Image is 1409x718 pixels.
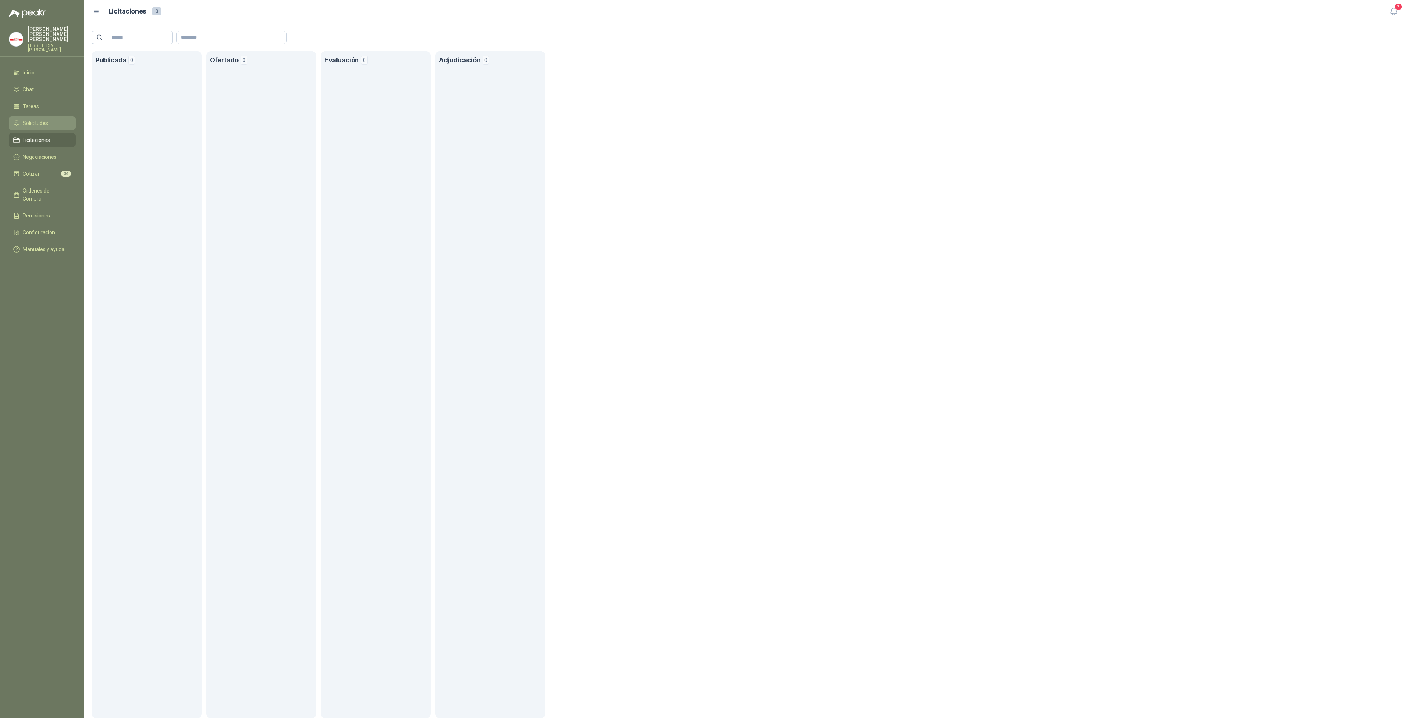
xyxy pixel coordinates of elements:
[9,150,76,164] a: Negociaciones
[23,228,55,237] span: Configuración
[23,69,34,77] span: Inicio
[9,116,76,130] a: Solicitudes
[23,170,40,178] span: Cotizar
[1394,3,1402,10] span: 7
[152,7,161,15] span: 0
[9,167,76,181] a: Cotizar34
[9,9,46,18] img: Logo peakr
[128,56,135,65] span: 0
[9,184,76,206] a: Órdenes de Compra
[23,153,57,161] span: Negociaciones
[9,226,76,239] a: Configuración
[109,6,146,17] h1: Licitaciones
[23,119,48,127] span: Solicitudes
[483,56,489,65] span: 0
[439,55,480,66] h1: Adjudicación
[61,171,71,177] span: 34
[95,55,126,66] h1: Publicada
[241,56,247,65] span: 0
[9,242,76,256] a: Manuales y ayuda
[23,136,50,144] span: Licitaciones
[23,187,69,203] span: Órdenes de Compra
[9,83,76,96] a: Chat
[1387,5,1400,18] button: 7
[210,55,239,66] h1: Ofertado
[361,56,368,65] span: 0
[9,209,76,223] a: Remisiones
[28,26,76,42] p: [PERSON_NAME] [PERSON_NAME] [PERSON_NAME]
[9,99,76,113] a: Tareas
[9,133,76,147] a: Licitaciones
[23,102,39,110] span: Tareas
[23,212,50,220] span: Remisiones
[324,55,359,66] h1: Evaluación
[28,43,76,52] p: FERRETERIA [PERSON_NAME]
[9,66,76,80] a: Inicio
[23,245,65,253] span: Manuales y ayuda
[9,32,23,46] img: Company Logo
[23,85,34,94] span: Chat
